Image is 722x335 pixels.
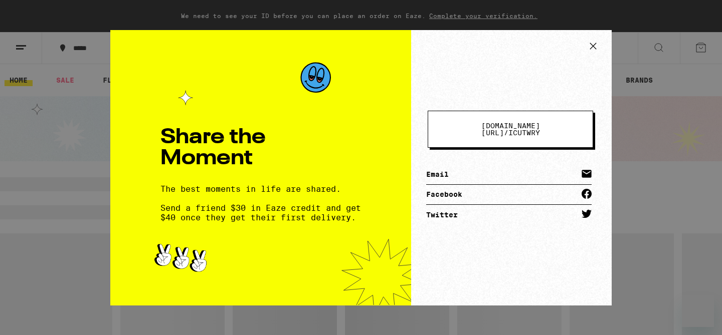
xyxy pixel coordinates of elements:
[160,127,361,169] h1: Share the Moment
[428,111,593,148] button: [DOMAIN_NAME][URL]/icutwry
[160,203,361,222] span: Send a friend $30 in Eaze credit and get $40 once they get their first delivery.
[682,295,714,327] iframe: Button to launch messaging window
[426,205,592,225] a: Twitter
[468,122,553,136] span: icutwry
[481,122,540,137] span: [DOMAIN_NAME][URL] /
[160,184,361,222] div: The best moments in life are shared.
[426,185,592,205] a: Facebook
[426,165,592,185] a: Email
